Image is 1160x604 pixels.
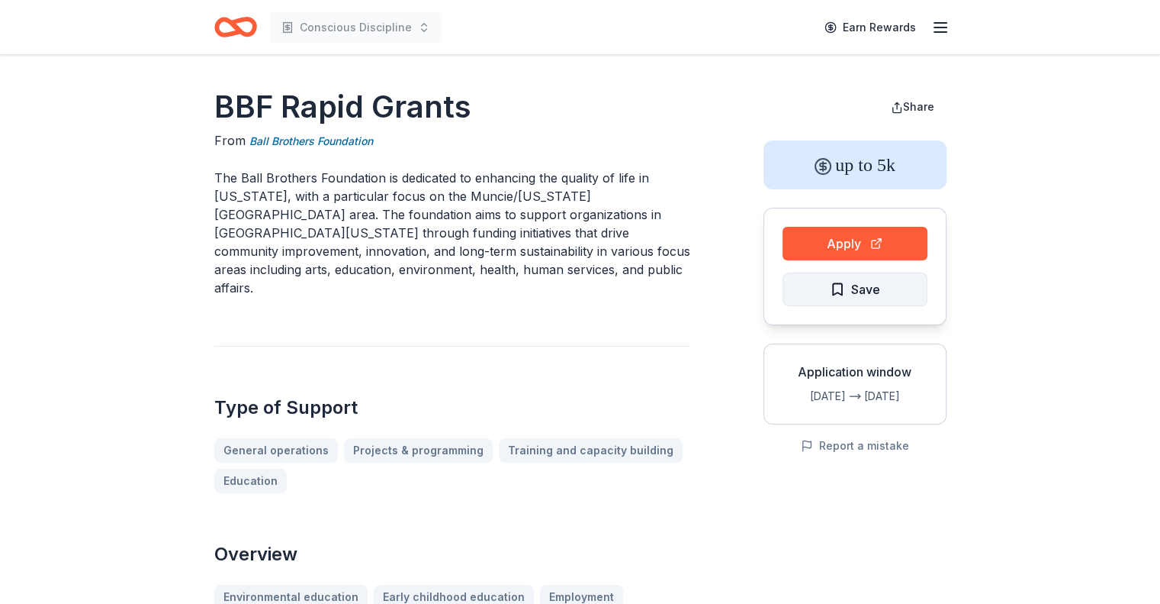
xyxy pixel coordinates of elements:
[782,227,927,260] button: Apply
[214,396,690,420] h2: Type of Support
[864,387,933,405] div: [DATE]
[801,437,909,455] button: Report a mistake
[776,363,933,381] div: Application window
[249,132,373,150] a: Ball Brothers Foundation
[214,86,690,128] h1: BBF Rapid Grants
[903,100,934,113] span: Share
[214,131,690,150] div: From
[763,141,946,189] div: up to 5k
[300,18,412,37] span: Conscious Discipline
[499,438,683,463] a: Training and capacity building
[782,273,927,306] button: Save
[851,279,880,299] span: Save
[776,387,846,405] div: [DATE]
[214,169,690,297] p: The Ball Brothers Foundation is dedicated to enhancing the quality of life in [US_STATE], with a ...
[214,438,338,463] a: General operations
[879,92,946,122] button: Share
[815,14,925,41] a: Earn Rewards
[214,542,690,567] h2: Overview
[269,12,442,43] button: Conscious Discipline
[214,9,257,45] a: Home
[214,469,287,493] a: Education
[344,438,493,463] a: Projects & programming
